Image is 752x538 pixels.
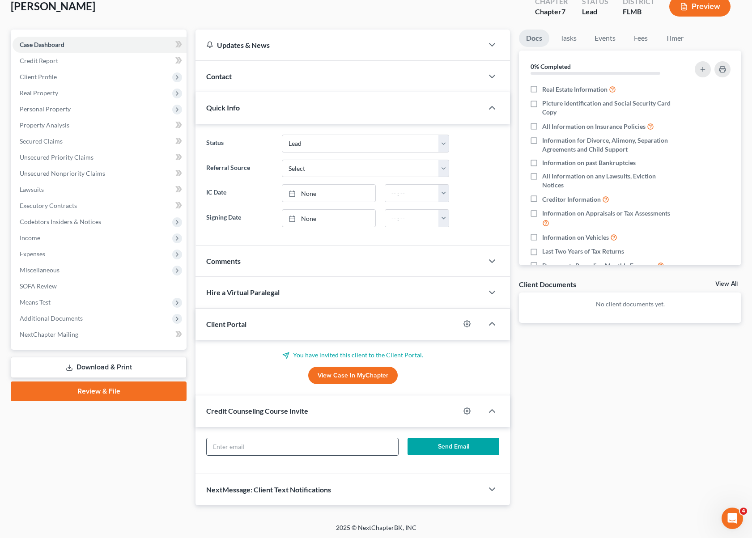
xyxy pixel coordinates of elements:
a: Timer [659,30,691,47]
label: Referral Source [202,160,277,178]
label: Signing Date [202,209,277,227]
span: Lawsuits [20,186,44,193]
a: Review & File [11,381,187,401]
iframe: Intercom live chat [722,508,743,529]
span: Credit Report [20,57,58,64]
a: Tasks [553,30,584,47]
div: Updates & News [206,40,472,50]
input: -- : -- [385,185,439,202]
span: Credit Counseling Course Invite [206,407,308,415]
span: Codebtors Insiders & Notices [20,218,101,225]
span: Contact [206,72,232,80]
span: Unsecured Nonpriority Claims [20,169,105,177]
span: 4 [740,508,747,515]
span: Comments [206,257,241,265]
span: NextChapter Mailing [20,330,78,338]
span: Documents Regarding Monthly Expenses [542,261,656,270]
p: No client documents yet. [526,300,734,309]
span: Hire a Virtual Paralegal [206,288,280,297]
span: Information on Vehicles [542,233,609,242]
a: Docs [519,30,549,47]
input: Enter email [207,438,398,455]
a: Secured Claims [13,133,187,149]
a: View All [715,281,738,287]
strong: 0% Completed [531,63,571,70]
span: Information on Appraisals or Tax Assessments [542,209,670,218]
a: Lawsuits [13,182,187,198]
span: Means Test [20,298,51,306]
a: Property Analysis [13,117,187,133]
label: Status [202,135,277,153]
span: Real Property [20,89,58,97]
a: Events [587,30,623,47]
div: FLMB [623,7,655,17]
span: Last Two Years of Tax Returns [542,247,624,256]
span: 7 [561,7,565,16]
span: Personal Property [20,105,71,113]
span: Executory Contracts [20,202,77,209]
span: Client Profile [20,73,57,80]
a: None [282,210,375,227]
a: Executory Contracts [13,198,187,214]
p: You have invited this client to the Client Portal. [206,351,499,360]
span: All Information on Insurance Policies [542,122,646,131]
span: Quick Info [206,103,240,112]
span: Unsecured Priority Claims [20,153,93,161]
span: Secured Claims [20,137,63,145]
span: Property Analysis [20,121,69,129]
span: Information for Divorce, Alimony, Separation Agreements and Child Support [542,136,678,154]
button: Send Email [408,438,499,456]
a: Credit Report [13,53,187,69]
span: Information on past Bankruptcies [542,158,636,167]
label: IC Date [202,184,277,202]
span: Expenses [20,250,45,258]
div: Lead [582,7,608,17]
span: All Information on any Lawsuits, Eviction Notices [542,172,678,190]
input: -- : -- [385,210,439,227]
a: Unsecured Nonpriority Claims [13,165,187,182]
div: Chapter [535,7,568,17]
span: Client Portal [206,320,246,328]
a: Case Dashboard [13,37,187,53]
span: Creditor Information [542,195,601,204]
a: Unsecured Priority Claims [13,149,187,165]
a: View Case in MyChapter [308,367,398,385]
span: Real Estate Information [542,85,608,94]
a: Fees [626,30,655,47]
span: Case Dashboard [20,41,64,48]
span: Additional Documents [20,314,83,322]
a: Download & Print [11,357,187,378]
span: Picture identification and Social Security Card Copy [542,99,678,117]
a: SOFA Review [13,278,187,294]
span: Income [20,234,40,241]
a: None [282,185,375,202]
div: Client Documents [519,280,576,289]
a: NextChapter Mailing [13,326,187,343]
span: NextMessage: Client Text Notifications [206,485,331,494]
span: SOFA Review [20,282,57,290]
span: Miscellaneous [20,266,59,274]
